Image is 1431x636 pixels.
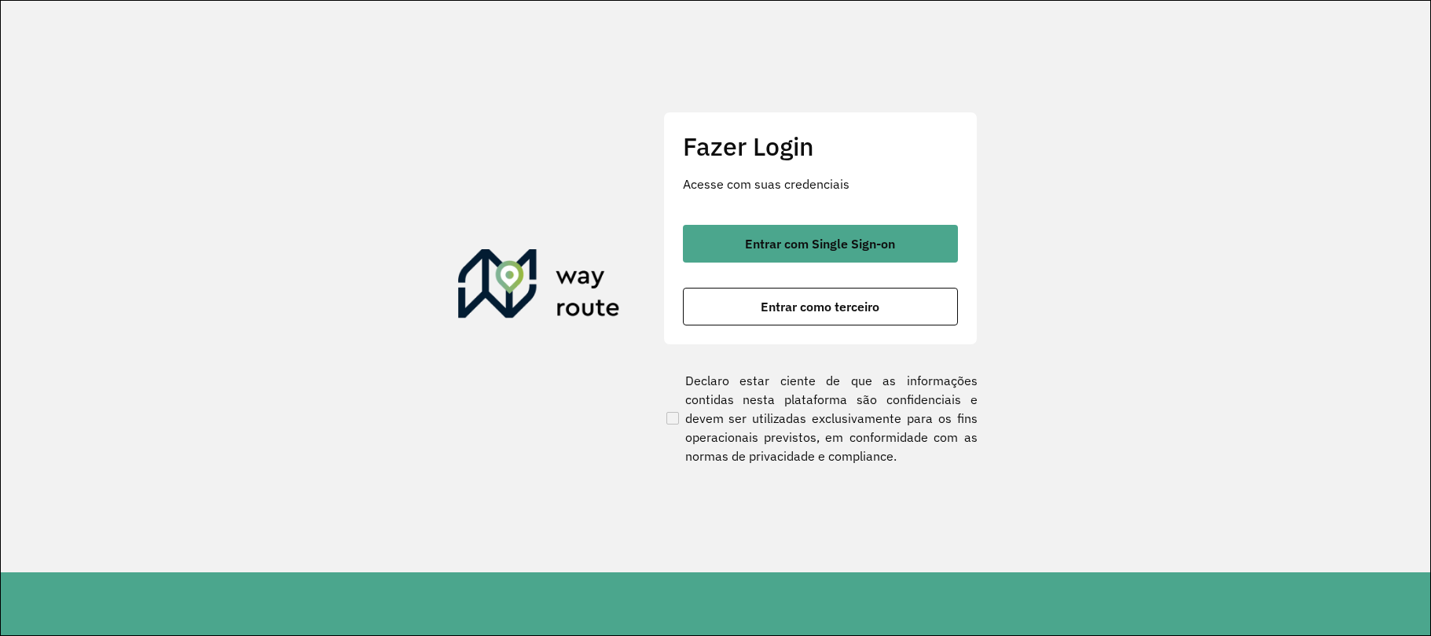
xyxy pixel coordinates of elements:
[683,131,958,161] h2: Fazer Login
[761,300,879,313] span: Entrar como terceiro
[663,371,978,465] label: Declaro estar ciente de que as informações contidas nesta plataforma são confidenciais e devem se...
[683,288,958,325] button: button
[683,175,958,193] p: Acesse com suas credenciais
[683,225,958,263] button: button
[745,237,895,250] span: Entrar com Single Sign-on
[458,249,620,325] img: Roteirizador AmbevTech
